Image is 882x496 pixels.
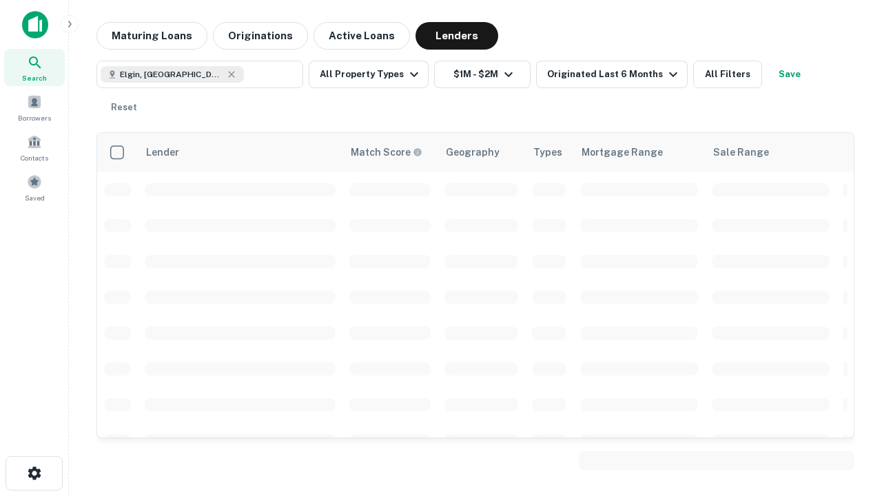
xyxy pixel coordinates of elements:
[4,169,65,206] a: Saved
[138,133,342,172] th: Lender
[4,129,65,166] a: Contacts
[434,61,531,88] button: $1M - $2M
[309,61,429,88] button: All Property Types
[4,49,65,86] a: Search
[18,112,51,123] span: Borrowers
[533,144,562,161] div: Types
[446,144,500,161] div: Geography
[525,133,573,172] th: Types
[582,144,663,161] div: Mortgage Range
[146,144,179,161] div: Lender
[536,61,688,88] button: Originated Last 6 Months
[96,22,207,50] button: Maturing Loans
[547,66,681,83] div: Originated Last 6 Months
[713,144,769,161] div: Sale Range
[22,72,47,83] span: Search
[22,11,48,39] img: capitalize-icon.png
[213,22,308,50] button: Originations
[351,145,420,160] h6: Match Score
[705,133,837,172] th: Sale Range
[102,94,146,121] button: Reset
[416,22,498,50] button: Lenders
[314,22,410,50] button: Active Loans
[25,192,45,203] span: Saved
[768,61,812,88] button: Save your search to get updates of matches that match your search criteria.
[120,68,223,81] span: Elgin, [GEOGRAPHIC_DATA], [GEOGRAPHIC_DATA]
[342,133,438,172] th: Capitalize uses an advanced AI algorithm to match your search with the best lender. The match sco...
[693,61,762,88] button: All Filters
[813,386,882,452] iframe: Chat Widget
[4,89,65,126] a: Borrowers
[351,145,422,160] div: Capitalize uses an advanced AI algorithm to match your search with the best lender. The match sco...
[573,133,705,172] th: Mortgage Range
[438,133,525,172] th: Geography
[21,152,48,163] span: Contacts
